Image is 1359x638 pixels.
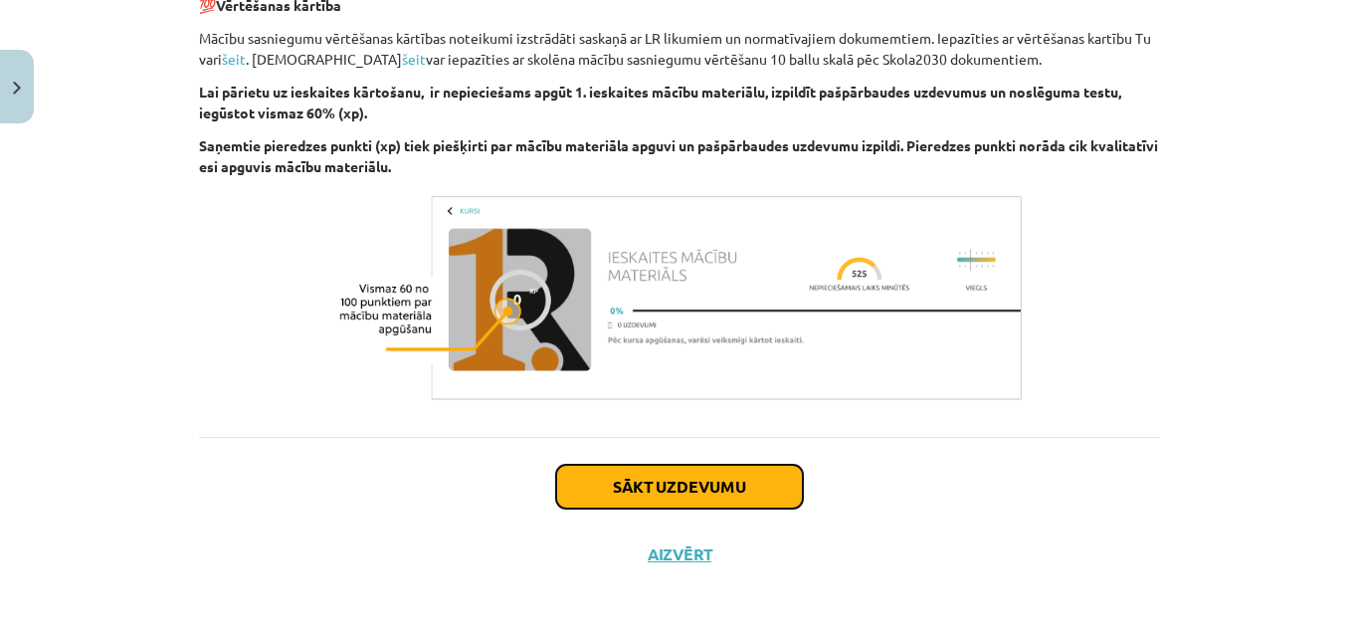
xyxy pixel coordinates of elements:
[199,136,1158,175] b: Saņemtie pieredzes punkti (xp) tiek piešķirti par mācību materiāla apguvi un pašpārbaudes uzdevum...
[642,544,717,564] button: Aizvērt
[199,83,1121,121] b: Lai pārietu uz ieskaites kārtošanu, ir nepieciešams apgūt 1. ieskaites mācību materiālu, izpildīt...
[402,50,426,68] a: šeit
[199,28,1160,70] p: Mācību sasniegumu vērtēšanas kārtības noteikumi izstrādāti saskaņā ar LR likumiem un normatīvajie...
[556,465,803,509] button: Sākt uzdevumu
[13,82,21,95] img: icon-close-lesson-0947bae3869378f0d4975bcd49f059093ad1ed9edebbc8119c70593378902aed.svg
[222,50,246,68] a: šeit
